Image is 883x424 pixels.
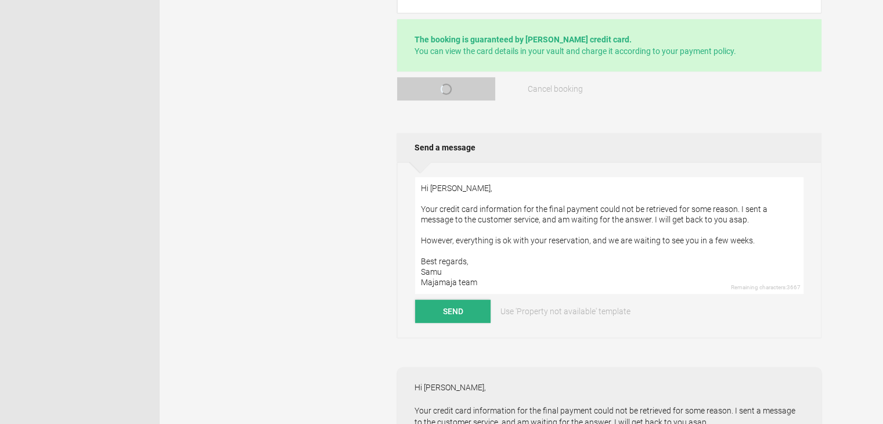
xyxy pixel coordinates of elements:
[506,77,604,100] button: Cancel booking
[492,300,639,323] a: Use 'Property not available' template
[415,35,632,44] strong: The booking is guaranteed by [PERSON_NAME] credit card.
[415,300,491,323] button: Send
[415,34,804,57] p: You can view the card details in your vault and charge it according to your payment policy.
[397,133,821,162] h2: Send a message
[527,84,582,94] span: Cancel booking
